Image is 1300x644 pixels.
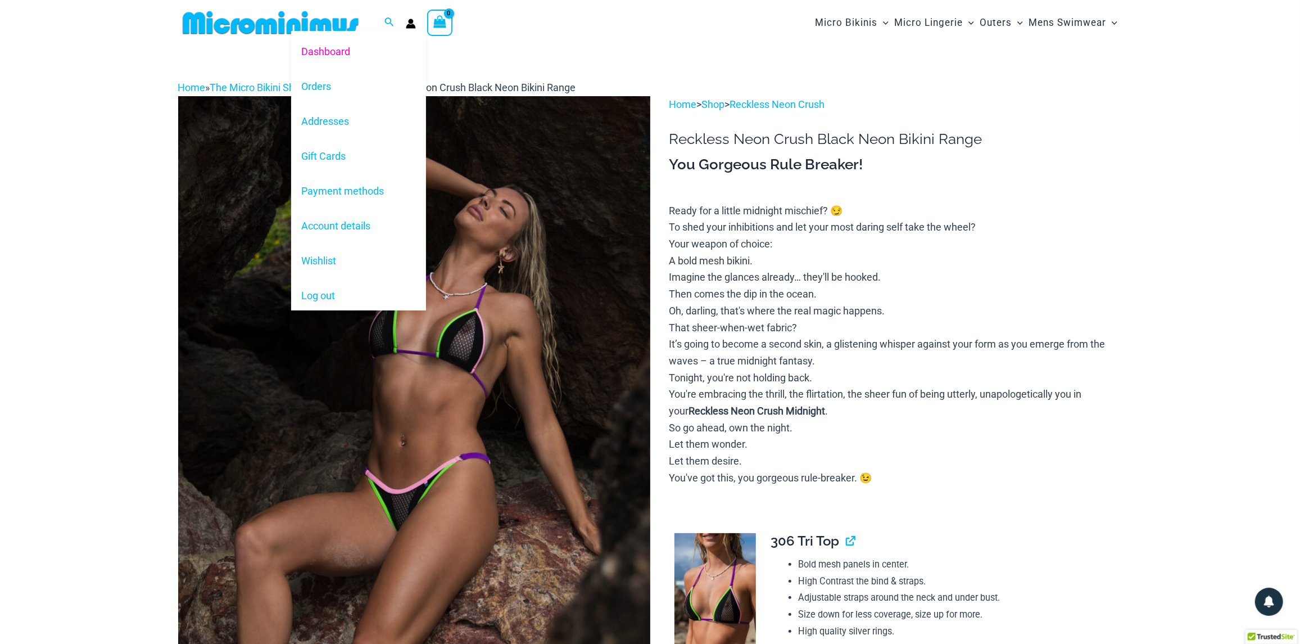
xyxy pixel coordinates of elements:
li: Size down for less coverage, size up for more. [798,606,1113,623]
li: Adjustable straps around the neck and under bust. [798,589,1113,606]
nav: Site Navigation [810,4,1122,42]
a: Log out [291,278,426,313]
img: MM SHOP LOGO FLAT [178,10,363,35]
a: Shop [701,98,724,110]
a: Orders [291,69,426,103]
span: Menu Toggle [1012,8,1023,37]
span: Outers [980,8,1012,37]
a: Home [178,82,206,93]
a: Dashboard [291,34,426,69]
li: High quality silver rings. [798,623,1113,640]
a: View Shopping Cart, empty [427,10,453,35]
a: Payment methods [291,174,426,209]
a: Micro LingerieMenu ToggleMenu Toggle [891,6,977,40]
span: Reckless Neon Crush Black Neon Bikini Range [372,82,576,93]
a: Gift Cards [291,139,426,174]
a: Reckless Neon Crush [730,98,825,110]
a: Addresses [291,104,426,139]
a: Search icon link [384,16,395,30]
h3: You Gorgeous Rule Breaker! [669,155,1122,174]
p: Ready for a little midnight mischief? 😏 To shed your inhibitions and let your most daring self ta... [669,202,1122,487]
span: Micro Bikinis [815,8,877,37]
a: The Micro Bikini Shop [210,82,306,93]
a: Account icon link [406,19,416,29]
a: OutersMenu ToggleMenu Toggle [977,6,1026,40]
span: Mens Swimwear [1029,8,1106,37]
span: Micro Lingerie [894,8,963,37]
a: Account details [291,209,426,244]
span: » » » [178,82,576,93]
span: Menu Toggle [1106,8,1117,37]
a: Home [669,98,696,110]
span: Menu Toggle [963,8,974,37]
a: Wishlist [291,244,426,278]
span: 306 Tri Top [771,533,839,549]
a: Micro BikinisMenu ToggleMenu Toggle [812,6,891,40]
li: High Contrast the bind & straps. [798,573,1113,590]
b: Reckless Neon Crush Midnight [688,405,825,417]
a: Mens SwimwearMenu ToggleMenu Toggle [1026,6,1120,40]
h1: Reckless Neon Crush Black Neon Bikini Range [669,130,1122,148]
p: > > [669,96,1122,113]
li: Bold mesh panels in center. [798,556,1113,573]
span: Menu Toggle [877,8,889,37]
